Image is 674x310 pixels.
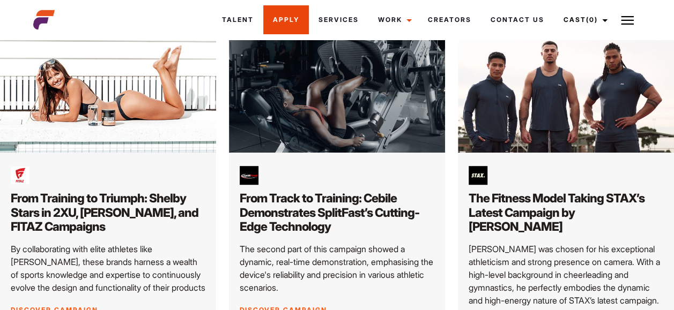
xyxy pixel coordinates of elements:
img: 1@3x 12 scaled [458,31,674,153]
img: cropped-aefm-brand-fav-22-square.png [33,9,55,31]
img: images [469,166,487,185]
a: Apply [263,5,309,34]
a: Cast(0) [554,5,614,34]
h2: The Fitness Model Taking STAX’s Latest Campaign by [PERSON_NAME] [469,191,663,235]
a: Services [309,5,368,34]
a: Work [368,5,418,34]
a: Contact Us [481,5,554,34]
a: Creators [418,5,481,34]
img: Burger icon [621,14,634,27]
h2: From Training to Triumph: Shelby Stars in 2XU, [PERSON_NAME], and FITAZ Campaigns [11,191,205,235]
img: 1@3x 13 scaled [229,31,445,153]
a: Talent [212,5,263,34]
img: download 3 [11,166,29,185]
p: [PERSON_NAME] was chosen for his exceptional athleticism and strong presence on camera. With a hi... [469,243,663,307]
h2: From Track to Training: Cebile Demonstrates SplitFast’s Cutting-Edge Technology [240,191,434,235]
img: 512x512bb [240,166,258,185]
p: By collaborating with elite athletes like [PERSON_NAME], these brands harness a wealth of sports ... [11,243,205,294]
p: The second part of this campaign showed a dynamic, real-time demonstration, emphasising the devic... [240,243,434,294]
span: (0) [586,16,598,24]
